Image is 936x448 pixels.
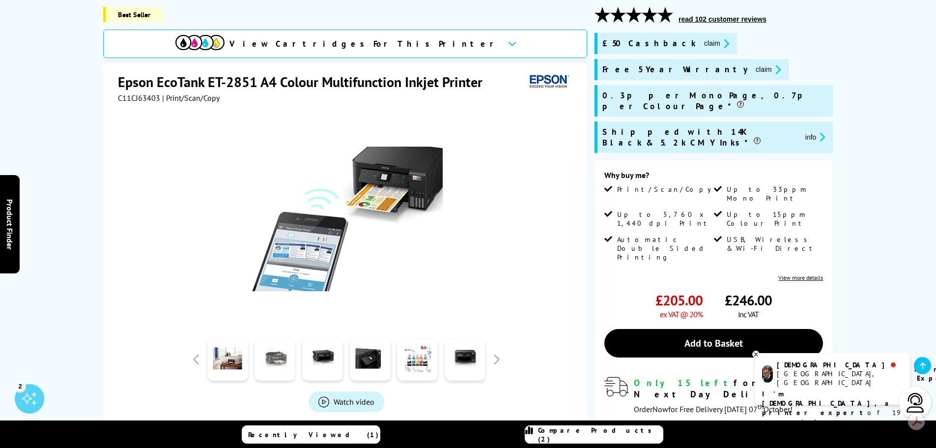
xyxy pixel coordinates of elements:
[334,397,374,407] span: Watch video
[250,122,443,315] img: Epson EcoTank ET-2851 Thumbnail
[248,430,379,439] span: Recently Viewed (1)
[634,404,793,414] span: Order for Free Delivery [DATE] 07 October!
[103,7,163,22] span: Best Seller
[242,425,380,444] a: Recently Viewed (1)
[725,291,772,309] span: £246.00
[604,170,823,185] div: Why buy me?
[778,274,823,281] a: View more details
[15,381,26,391] div: 2
[602,38,696,49] span: £50 Cashback
[604,329,823,358] a: Add to Basket
[802,131,828,143] button: promo-description
[753,64,784,75] button: promo-description
[762,389,903,446] p: of 19 years! Leave me a message and I'll respond ASAP
[701,38,732,49] button: promo-description
[526,73,571,91] img: Epson
[162,93,220,103] span: | Print/Scan/Copy
[758,402,764,411] sup: th
[634,377,823,400] div: for FREE Next Day Delivery
[727,210,821,228] span: Up to 15ppm Colour Print
[538,426,663,444] span: Compare Products (2)
[777,369,902,387] div: [GEOGRAPHIC_DATA], [GEOGRAPHIC_DATA]
[762,365,773,383] img: chris-livechat.png
[229,38,500,49] span: View Cartridges For This Printer
[727,185,821,203] span: Up to 33ppm Mono Print
[602,64,748,75] span: Free 5 Year Warranty
[617,235,711,262] span: Automatic Double Sided Printing
[617,185,718,194] span: Print/Scan/Copy
[525,425,663,444] a: Compare Products (2)
[655,291,703,309] span: £205.00
[118,73,492,91] h1: Epson EcoTank ET-2851 A4 Colour Multifunction Inkjet Printer
[777,360,902,369] div: [DEMOGRAPHIC_DATA]
[634,377,734,388] span: Only 15 left
[762,389,892,417] b: I'm [DEMOGRAPHIC_DATA], a printer expert
[118,93,160,103] span: C11CJ63403
[727,235,821,253] span: USB, Wireless & Wi-Fi Direct
[175,35,225,50] img: View Cartridges
[676,15,769,24] button: read 102 customer reviews
[906,393,925,413] img: user-headset-light.svg
[602,126,797,148] span: Shipped with 14K Black & 5.2k CMY Inks*
[309,391,384,412] a: Product_All_Videos
[652,404,668,414] span: Now
[617,210,711,228] span: Up to 5,760 x 1,440 dpi Print
[602,90,828,112] span: 0.3p per Mono Page, 0.7p per Colour Page*
[5,199,15,249] span: Product Finder
[604,377,823,414] div: modal_delivery
[738,309,759,319] span: inc VAT
[660,309,703,319] span: ex VAT @ 20%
